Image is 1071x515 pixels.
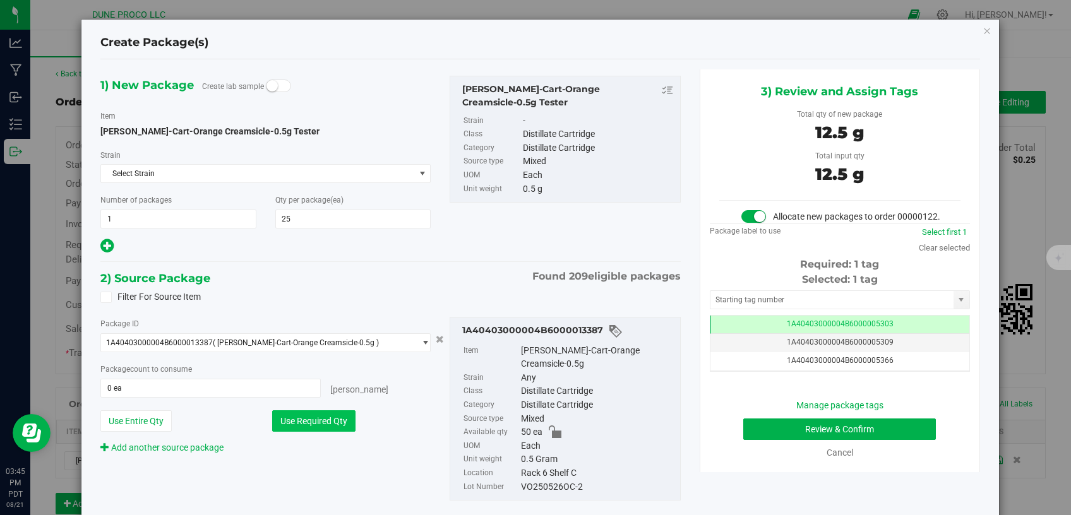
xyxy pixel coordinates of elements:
[815,122,864,143] span: 12.5 g
[464,344,518,371] label: Item
[100,196,172,204] span: Number of packages
[802,273,878,285] span: Selected: 1 tag
[275,196,344,204] span: Qty per package
[100,442,224,453] a: Add another source package
[462,83,673,109] div: HUST-Cart-Orange Creamsicle-0.5g Tester
[100,126,320,136] span: [PERSON_NAME]-Cart-Orange Creamsicle-0.5g Tester
[464,371,518,385] label: Strain
[787,356,894,365] span: 1A40403000004B6000005366
[414,334,430,352] span: select
[130,365,150,374] span: count
[521,384,674,398] div: Distillate Cartridge
[521,344,674,371] div: [PERSON_NAME]-Cart-Orange Creamsicle-0.5g
[800,258,879,270] span: Required: 1 tag
[521,439,674,453] div: Each
[462,324,673,339] div: 1A40403000004B6000013387
[330,196,344,204] span: (ea)
[710,227,781,235] span: Package label to use
[532,269,681,284] span: Found eligible packages
[100,290,201,304] label: Filter For Source Item
[787,338,894,346] span: 1A40403000004B6000005309
[100,110,116,122] label: Item
[101,210,256,228] input: 1
[13,414,51,452] iframe: Resource center
[787,319,894,328] span: 1A40403000004B6000005303
[432,330,448,348] button: Cancel button
[100,410,172,432] button: Use Entire Qty
[743,418,936,440] button: Review & Confirm
[523,127,674,141] div: Distillate Cartridge
[521,425,542,439] span: 50 ea
[521,398,674,412] div: Distillate Cartridge
[100,243,114,253] span: Add new output
[330,384,388,394] span: [PERSON_NAME]
[796,400,883,410] a: Manage package tags
[922,227,967,237] a: Select first 1
[100,365,192,374] span: Package to consume
[710,291,954,309] input: Starting tag number
[523,141,674,155] div: Distillate Cartridge
[523,155,674,169] div: Mixed
[797,110,882,119] span: Total qty of new package
[521,480,674,494] div: VO250526OC-2
[464,114,520,128] label: Strain
[464,453,518,466] label: Unit weight
[773,211,940,222] span: Allocate new packages to order 00000122.
[521,466,674,480] div: Rack 6 Shelf C
[464,155,520,169] label: Source type
[100,269,210,288] span: 2) Source Package
[272,410,356,432] button: Use Required Qty
[523,169,674,182] div: Each
[464,466,518,480] label: Location
[523,182,674,196] div: 0.5 g
[523,114,674,128] div: -
[464,182,520,196] label: Unit weight
[101,379,320,397] input: 0 ea
[521,371,674,385] div: Any
[464,169,520,182] label: UOM
[521,412,674,426] div: Mixed
[827,447,853,458] a: Cancel
[464,398,518,412] label: Category
[521,453,674,466] div: 0.5 Gram
[464,412,518,426] label: Source type
[815,164,864,184] span: 12.5 g
[414,165,430,182] span: select
[276,210,431,228] input: 25
[815,151,865,160] span: Total input qty
[106,338,213,347] span: 1A40403000004B6000013387
[100,150,121,161] label: Strain
[464,127,520,141] label: Class
[919,243,970,252] a: Clear selected
[100,76,194,95] span: 1) New Package
[464,480,518,494] label: Lot Number
[761,82,918,101] span: 3) Review and Assign Tags
[464,384,518,398] label: Class
[954,291,969,309] span: select
[100,35,208,51] h4: Create Package(s)
[464,425,518,439] label: Available qty
[464,439,518,453] label: UOM
[464,141,520,155] label: Category
[569,270,588,282] span: 209
[202,77,264,96] label: Create lab sample
[213,338,379,347] span: ( [PERSON_NAME]-Cart-Orange Creamsicle-0.5g )
[101,165,414,182] span: Select Strain
[100,319,139,328] span: Package ID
